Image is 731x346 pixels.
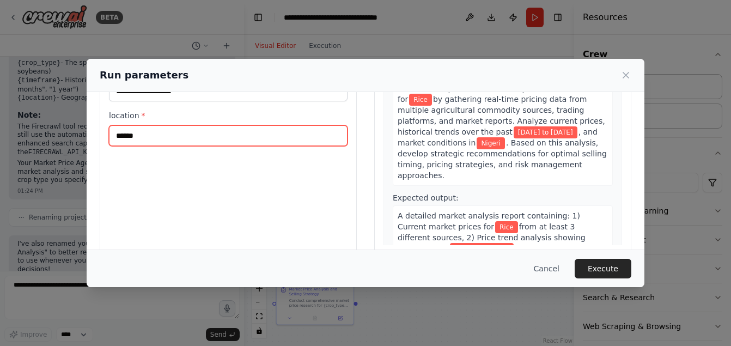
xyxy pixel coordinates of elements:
span: Variable: crop_type [409,94,432,106]
span: A detailed market analysis report containing: 1) Current market prices for [398,211,580,231]
button: Cancel [525,259,568,278]
label: location [109,110,348,121]
span: Variable: timeframe [514,126,577,138]
span: Conduct comprehensive market price research for [398,84,576,104]
h2: Run parameters [100,68,188,83]
span: Variable: location [477,137,505,149]
span: Variable: timeframe [450,243,514,255]
span: . Based on this analysis, develop strategic recommendations for optimal selling timing, pricing s... [398,138,607,180]
span: from at least 3 different sources, 2) Price trend analysis showing patterns over [398,222,586,253]
button: Execute [575,259,631,278]
span: by gathering real-time pricing data from multiple agricultural commodity sources, trading platfor... [398,95,605,136]
span: Expected output: [393,193,459,202]
span: Variable: crop_type [495,221,518,233]
span: , and market conditions in [398,128,598,147]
